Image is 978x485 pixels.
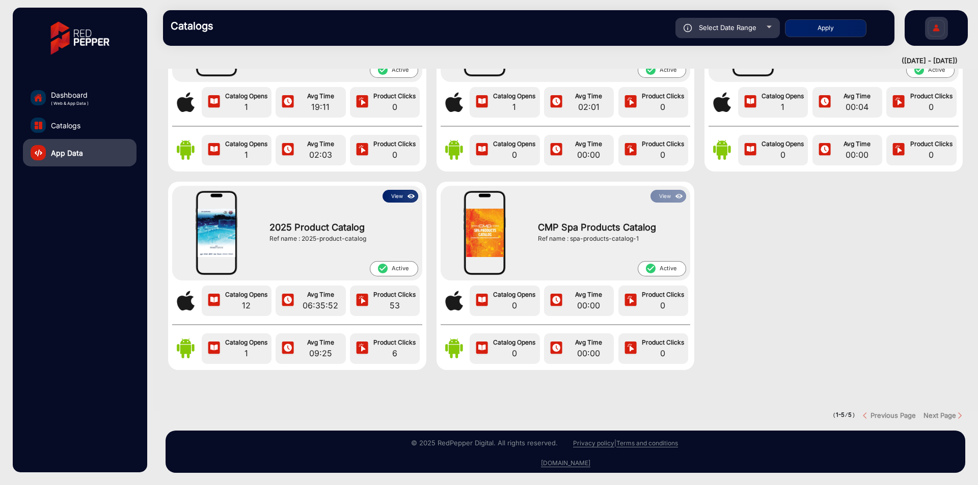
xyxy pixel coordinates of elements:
[834,101,880,113] span: 00:04
[760,149,805,161] span: 0
[834,149,880,161] span: 00:00
[372,101,417,113] span: 0
[23,139,137,166] a: App Data
[640,92,686,101] span: Product Clicks
[474,293,490,308] img: icon
[34,93,43,102] img: home
[541,459,590,467] a: [DOMAIN_NAME]
[51,100,89,106] span: ( Web & App Data )
[405,191,417,202] img: icon
[355,95,370,110] img: icon
[566,139,611,149] span: Avg Time
[377,64,388,76] mat-icon: check_circle
[298,299,343,311] span: 06:35:52
[370,63,418,78] span: Active
[298,149,343,161] span: 02:03
[623,293,638,308] img: icon
[372,92,417,101] span: Product Clicks
[760,101,805,113] span: 1
[411,439,558,447] small: © 2025 RedPepper Digital. All rights reserved.
[298,338,343,347] span: Avg Time
[492,92,537,101] span: Catalog Opens
[549,142,564,158] img: icon
[51,90,89,100] span: Dashboard
[566,92,611,101] span: Avg Time
[817,95,832,110] img: icon
[638,63,686,78] span: Active
[474,341,490,356] img: icon
[623,142,638,158] img: icon
[153,56,958,66] div: ([DATE] - [DATE])
[224,347,269,359] span: 1
[908,149,954,161] span: 0
[836,411,845,418] strong: 1-5
[614,439,616,447] a: |
[51,148,83,158] span: App Data
[834,139,880,149] span: Avg Time
[280,95,295,110] img: icon
[206,142,222,158] img: icon
[640,338,686,347] span: Product Clicks
[280,341,295,356] img: icon
[383,190,418,203] button: Viewicon
[377,263,388,274] mat-icon: check_circle
[640,347,686,359] span: 0
[280,142,295,158] img: icon
[492,299,537,311] span: 0
[372,290,417,299] span: Product Clicks
[538,220,681,234] span: CMP Spa Products Catalog
[466,209,504,257] img: CMP Spa Products Catalog
[743,142,758,158] img: icon
[566,149,611,161] span: 00:00
[566,338,611,347] span: Avg Time
[871,411,916,419] strong: Previous Page
[206,95,222,110] img: icon
[817,142,832,158] img: icon
[492,139,537,149] span: Catalog Opens
[224,338,269,347] span: Catalog Opens
[224,139,269,149] span: Catalog Opens
[43,13,117,64] img: vmg-logo
[566,101,611,113] span: 02:01
[372,149,417,161] span: 0
[372,139,417,149] span: Product Clicks
[372,347,417,359] span: 6
[623,95,638,110] img: icon
[224,299,269,311] span: 12
[171,20,313,32] h3: Catalogs
[298,101,343,113] span: 19:11
[906,63,955,78] span: Active
[492,338,537,347] span: Catalog Opens
[760,139,805,149] span: Catalog Opens
[908,101,954,113] span: 0
[640,299,686,311] span: 0
[640,290,686,299] span: Product Clicks
[549,293,564,308] img: icon
[51,120,80,131] span: Catalogs
[35,149,42,157] img: catalog
[684,24,692,32] img: icon
[760,92,805,101] span: Catalog Opens
[891,95,906,110] img: icon
[463,190,506,276] img: mobile-frame.png
[492,347,537,359] span: 0
[566,290,611,299] span: Avg Time
[908,92,954,101] span: Product Clicks
[23,84,137,111] a: Dashboard( Web & App Data )
[355,142,370,158] img: icon
[926,12,947,47] img: Sign%20Up.svg
[280,293,295,308] img: icon
[573,439,614,447] a: Privacy policy
[492,101,537,113] span: 1
[474,95,490,110] img: icon
[616,439,678,447] a: Terms and conditions
[640,139,686,149] span: Product Clicks
[224,101,269,113] span: 1
[834,92,880,101] span: Avg Time
[224,92,269,101] span: Catalog Opens
[206,341,222,356] img: icon
[566,347,611,359] span: 00:00
[908,139,954,149] span: Product Clicks
[372,299,417,311] span: 53
[640,149,686,161] span: 0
